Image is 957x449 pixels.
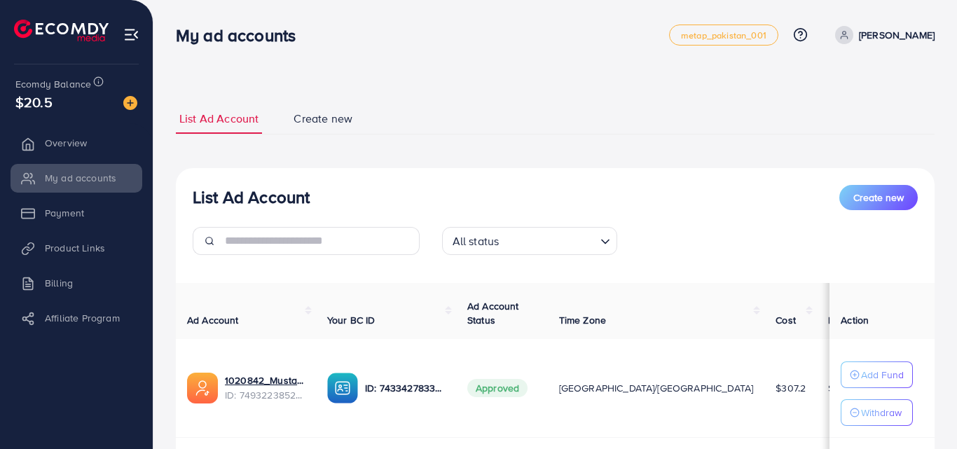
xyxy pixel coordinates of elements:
span: Ad Account [187,313,239,327]
span: Approved [467,379,528,397]
img: ic-ba-acc.ded83a64.svg [327,373,358,403]
p: [PERSON_NAME] [859,27,935,43]
p: ID: 7433427833025871873 [365,380,445,396]
span: Ad Account Status [467,299,519,327]
span: List Ad Account [179,111,259,127]
span: Action [841,313,869,327]
h3: List Ad Account [193,187,310,207]
a: 1020842_Mustafai New1_1744652139809 [225,373,305,387]
input: Search for option [503,228,594,251]
img: image [123,96,137,110]
span: $20.5 [15,92,53,112]
p: Withdraw [861,404,902,421]
span: Create new [853,191,904,205]
span: Time Zone [559,313,606,327]
button: Add Fund [841,361,913,388]
a: [PERSON_NAME] [829,26,935,44]
button: Create new [839,185,918,210]
a: metap_pakistan_001 [669,25,778,46]
p: Add Fund [861,366,904,383]
span: $307.2 [776,381,806,395]
h3: My ad accounts [176,25,307,46]
img: ic-ads-acc.e4c84228.svg [187,373,218,403]
span: Your BC ID [327,313,376,327]
div: <span class='underline'>1020842_Mustafai New1_1744652139809</span></br>7493223852907200513 [225,373,305,402]
span: [GEOGRAPHIC_DATA]/[GEOGRAPHIC_DATA] [559,381,754,395]
span: Cost [776,313,796,327]
span: ID: 7493223852907200513 [225,388,305,402]
img: menu [123,27,139,43]
span: Ecomdy Balance [15,77,91,91]
span: All status [450,231,502,251]
button: Withdraw [841,399,913,426]
span: Create new [294,111,352,127]
div: Search for option [442,227,617,255]
span: metap_pakistan_001 [681,31,766,40]
img: logo [14,20,109,41]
